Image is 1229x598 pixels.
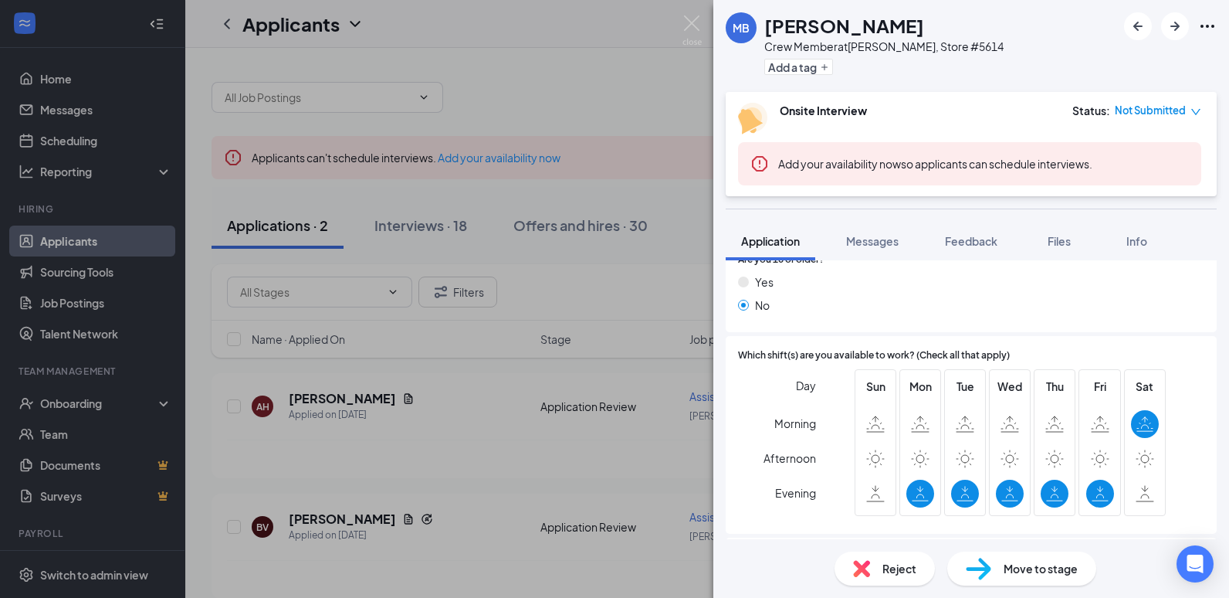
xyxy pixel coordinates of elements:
[750,155,769,173] svg: Error
[1198,17,1217,36] svg: Ellipses
[1129,17,1147,36] svg: ArrowLeftNew
[1190,107,1201,117] span: down
[755,274,774,291] span: Yes
[1048,234,1071,248] span: Files
[846,234,899,248] span: Messages
[774,409,816,437] span: Morning
[778,157,1092,171] span: so applicants can schedule interviews.
[763,444,816,472] span: Afternoon
[764,59,833,75] button: PlusAdd a tag
[775,479,816,507] span: Evening
[778,156,901,172] button: Add your availability now
[1041,378,1068,395] span: Thu
[820,63,829,72] svg: Plus
[796,377,816,394] span: Day
[1115,103,1186,118] span: Not Submitted
[951,378,979,395] span: Tue
[764,12,924,39] h1: [PERSON_NAME]
[862,378,889,395] span: Sun
[1177,545,1214,583] div: Open Intercom Messenger
[733,20,750,36] div: MB
[1161,12,1189,40] button: ArrowRight
[764,39,1004,54] div: Crew Member at [PERSON_NAME], Store #5614
[741,234,800,248] span: Application
[906,378,934,395] span: Mon
[738,253,824,267] span: Are you 18 or older?
[1126,234,1147,248] span: Info
[1004,560,1078,577] span: Move to stage
[1124,12,1152,40] button: ArrowLeftNew
[1166,17,1184,36] svg: ArrowRight
[738,348,1010,363] span: Which shift(s) are you available to work? (Check all that apply)
[780,104,867,117] b: Onsite Interview
[755,297,770,314] span: No
[945,234,997,248] span: Feedback
[996,378,1024,395] span: Wed
[1131,378,1159,395] span: Sat
[1072,103,1110,118] div: Status :
[1086,378,1114,395] span: Fri
[882,560,916,577] span: Reject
